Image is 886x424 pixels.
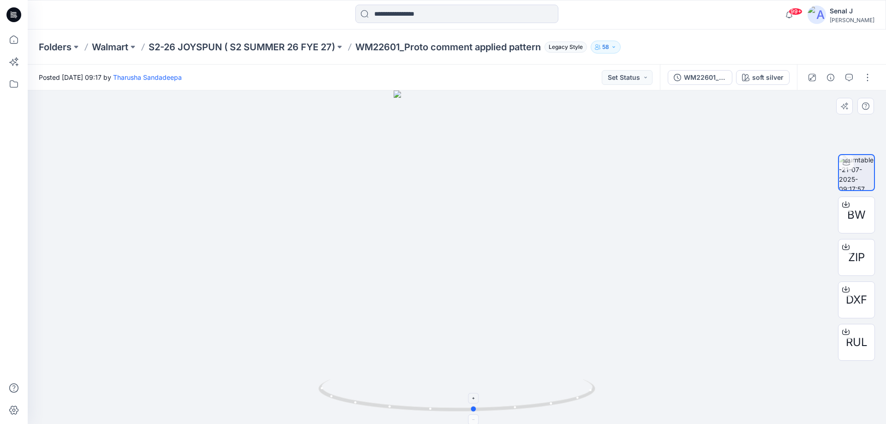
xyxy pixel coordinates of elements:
div: WM22601_Proto comment applied pattern [684,72,726,83]
a: Tharusha Sandadeepa [113,73,182,81]
button: Details [823,70,838,85]
p: 58 [602,42,609,52]
div: Senal J [830,6,874,17]
button: WM22601_Proto comment applied pattern [668,70,732,85]
img: turntable-21-07-2025-09:17:57 [839,155,874,190]
img: avatar [808,6,826,24]
span: BW [847,207,866,223]
div: soft silver [752,72,784,83]
button: soft silver [736,70,790,85]
p: WM22601_Proto comment applied pattern [355,41,541,54]
span: DXF [846,292,867,308]
span: ZIP [848,249,865,266]
button: Legacy Style [541,41,587,54]
span: 99+ [789,8,802,15]
button: 58 [591,41,621,54]
span: Posted [DATE] 09:17 by [39,72,182,82]
a: S2-26 JOYSPUN ( S2 SUMMER 26 FYE 27) [149,41,335,54]
span: Legacy Style [545,42,587,53]
span: RUL [846,334,868,351]
a: Walmart [92,41,128,54]
a: Folders [39,41,72,54]
div: [PERSON_NAME] [830,17,874,24]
